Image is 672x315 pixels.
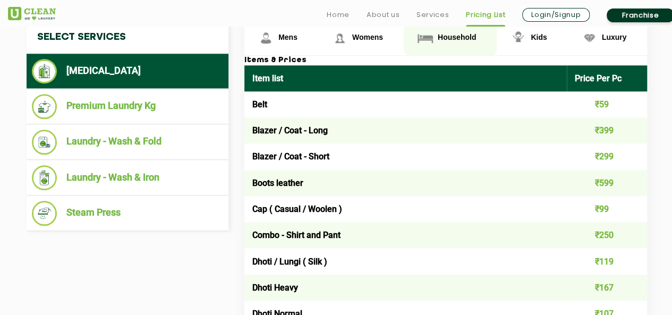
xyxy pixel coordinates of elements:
[509,29,528,47] img: Kids
[567,117,648,143] td: ₹399
[244,117,567,143] td: Blazer / Coat - Long
[567,65,648,91] th: Price Per Pc
[244,248,567,274] td: Dhoti / Lungi ( Silk )
[257,29,275,47] img: Mens
[32,201,223,226] li: Steam Press
[32,59,223,83] li: [MEDICAL_DATA]
[32,94,223,119] li: Premium Laundry Kg
[567,275,648,301] td: ₹167
[416,8,449,21] a: Services
[244,170,567,196] td: Boots leather
[567,91,648,117] td: ₹59
[352,33,383,41] span: Womens
[367,8,399,21] a: About us
[32,130,223,155] li: Laundry - Wash & Fold
[32,59,57,83] img: Dry Cleaning
[567,143,648,169] td: ₹299
[567,222,648,248] td: ₹250
[416,29,435,47] img: Household
[438,33,476,41] span: Household
[244,196,567,222] td: Cap ( Casual / Woolen )
[32,165,223,190] li: Laundry - Wash & Iron
[567,170,648,196] td: ₹599
[580,29,599,47] img: Luxury
[244,91,567,117] td: Belt
[32,201,57,226] img: Steam Press
[522,8,590,22] a: Login/Signup
[327,8,350,21] a: Home
[244,222,567,248] td: Combo - Shirt and Pant
[27,21,228,54] h4: Select Services
[531,33,547,41] span: Kids
[278,33,297,41] span: Mens
[602,33,627,41] span: Luxury
[567,248,648,274] td: ₹119
[466,8,505,21] a: Pricing List
[244,143,567,169] td: Blazer / Coat - Short
[8,7,56,20] img: UClean Laundry and Dry Cleaning
[32,165,57,190] img: Laundry - Wash & Iron
[567,196,648,222] td: ₹99
[244,65,567,91] th: Item list
[244,275,567,301] td: Dhoti Heavy
[32,130,57,155] img: Laundry - Wash & Fold
[32,94,57,119] img: Premium Laundry Kg
[244,56,647,65] h3: Items & Prices
[330,29,349,47] img: Womens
